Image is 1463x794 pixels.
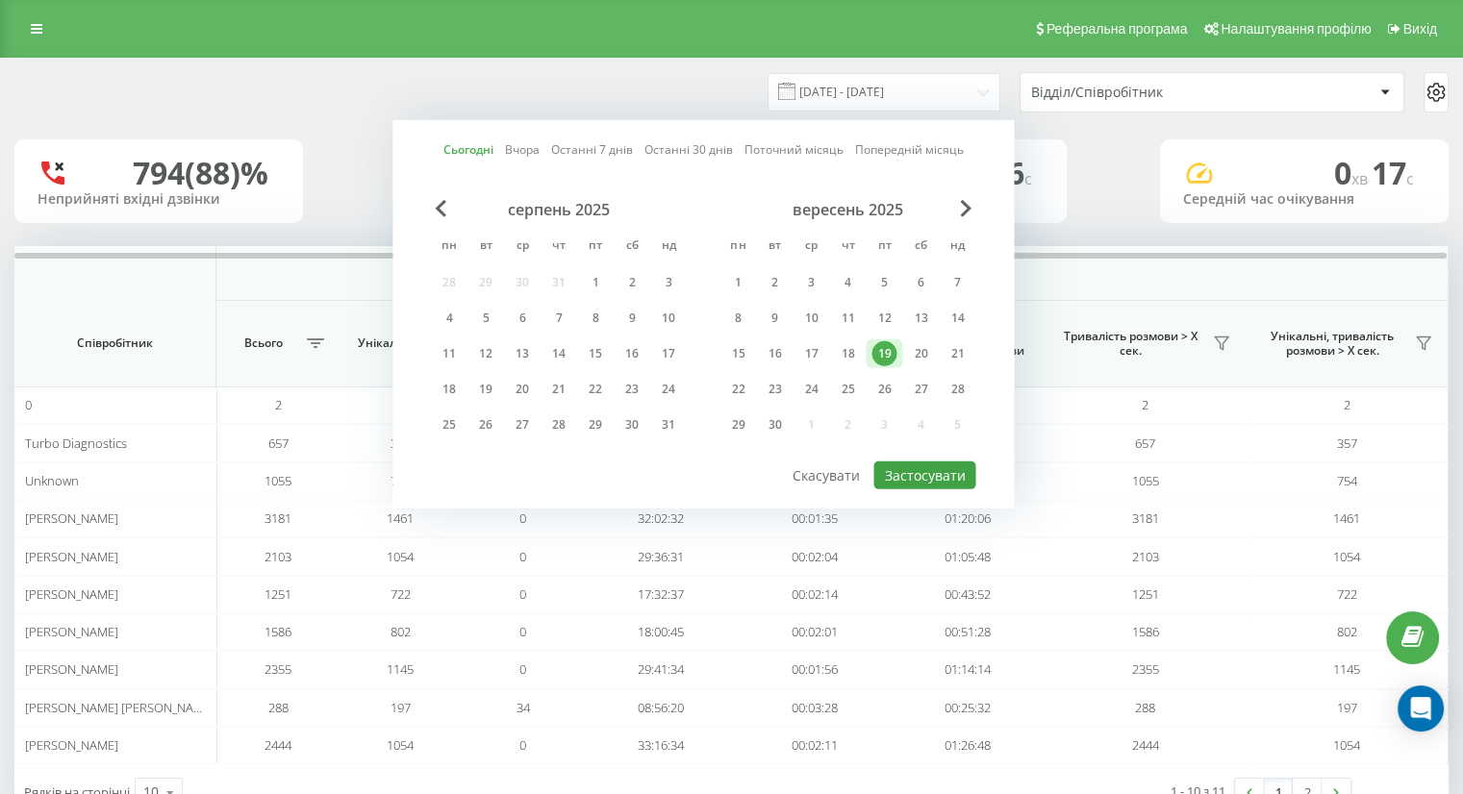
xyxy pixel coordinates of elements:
[25,548,118,565] span: [PERSON_NAME]
[1221,21,1371,37] span: Налаштування профілю
[1333,660,1360,678] span: 1145
[391,699,411,716] span: 197
[738,537,891,575] td: 00:02:04
[25,434,127,452] span: Turbo Diagnostics
[650,375,687,404] div: нд 24 серп 2025 р.
[891,689,1044,727] td: 00:25:32
[25,509,118,527] span: [PERSON_NAME]
[835,377,860,402] div: 25
[793,339,829,368] div: ср 17 вер 2025 р.
[798,270,823,295] div: 3
[829,339,866,368] div: чт 18 вер 2025 р.
[908,377,933,402] div: 27
[719,410,756,439] div: пн 29 вер 2025 р.
[719,268,756,297] div: пн 1 вер 2025 р.
[473,377,498,402] div: 19
[226,335,300,351] span: Всього
[519,623,526,640] span: 0
[619,377,644,402] div: 23
[945,377,970,402] div: 28
[618,233,646,261] abbr: субота
[1398,685,1444,732] div: Open Intercom Messenger
[939,304,975,333] div: нд 14 вер 2025 р.
[583,377,608,402] div: 22
[650,304,687,333] div: нд 10 серп 2025 р.
[1256,329,1409,359] span: Унікальні, тривалість розмови > Х сек.
[437,306,462,331] div: 4
[939,375,975,404] div: нд 28 вер 2025 р.
[551,140,633,159] a: Останні 7 днів
[866,268,902,297] div: пт 5 вер 2025 р.
[391,434,411,452] span: 357
[577,268,614,297] div: пт 1 серп 2025 р.
[756,304,793,333] div: вт 9 вер 2025 р.
[577,304,614,333] div: пт 8 серп 2025 р.
[870,233,898,261] abbr: п’ятниця
[431,304,467,333] div: пн 4 серп 2025 р.
[656,377,681,402] div: 24
[656,341,681,366] div: 17
[871,270,896,295] div: 5
[656,306,681,331] div: 10
[1351,168,1372,189] span: хв
[1135,699,1155,716] span: 288
[654,233,683,261] abbr: неділя
[738,500,891,537] td: 00:01:35
[1142,396,1148,413] span: 2
[744,140,844,159] a: Поточний місяць
[1333,736,1360,754] span: 1054
[431,200,687,219] div: серпень 2025
[1132,548,1159,565] span: 2103
[505,140,540,159] a: Вчора
[431,375,467,404] div: пн 18 серп 2025 р.
[614,304,650,333] div: сб 9 серп 2025 р.
[1132,585,1159,603] span: 1251
[835,270,860,295] div: 4
[902,375,939,404] div: сб 27 вер 2025 р.
[1372,152,1414,193] span: 17
[725,270,750,295] div: 1
[1183,191,1425,208] div: Середній час очікування
[265,736,291,754] span: 2444
[1337,472,1357,489] span: 754
[619,270,644,295] div: 2
[1024,168,1032,189] span: c
[756,375,793,404] div: вт 23 вер 2025 р.
[541,375,577,404] div: чт 21 серп 2025 р.
[387,660,414,678] span: 1145
[891,500,1044,537] td: 01:20:06
[33,335,196,351] span: Співробітник
[25,736,118,754] span: [PERSON_NAME]
[585,576,738,613] td: 17:32:37
[585,500,738,537] td: 32:02:32
[614,375,650,404] div: сб 23 серп 2025 р.
[504,375,541,404] div: ср 20 серп 2025 р.
[265,548,291,565] span: 2103
[908,270,933,295] div: 6
[796,233,825,261] abbr: середа
[891,651,1044,688] td: 01:14:14
[583,341,608,366] div: 15
[546,306,571,331] div: 7
[906,233,935,261] abbr: субота
[467,339,504,368] div: вт 12 серп 2025 р.
[387,509,414,527] span: 1461
[510,306,535,331] div: 6
[650,410,687,439] div: нд 31 серп 2025 р.
[793,268,829,297] div: ср 3 вер 2025 р.
[519,548,526,565] span: 0
[656,270,681,295] div: 3
[762,306,787,331] div: 9
[725,377,750,402] div: 22
[614,410,650,439] div: сб 30 серп 2025 р.
[835,306,860,331] div: 11
[583,306,608,331] div: 8
[391,472,411,489] span: 754
[902,339,939,368] div: сб 20 вер 2025 р.
[585,613,738,651] td: 18:00:45
[437,377,462,402] div: 18
[504,339,541,368] div: ср 13 серп 2025 р.
[614,339,650,368] div: сб 16 серп 2025 р.
[871,377,896,402] div: 26
[443,140,493,159] a: Сьогодні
